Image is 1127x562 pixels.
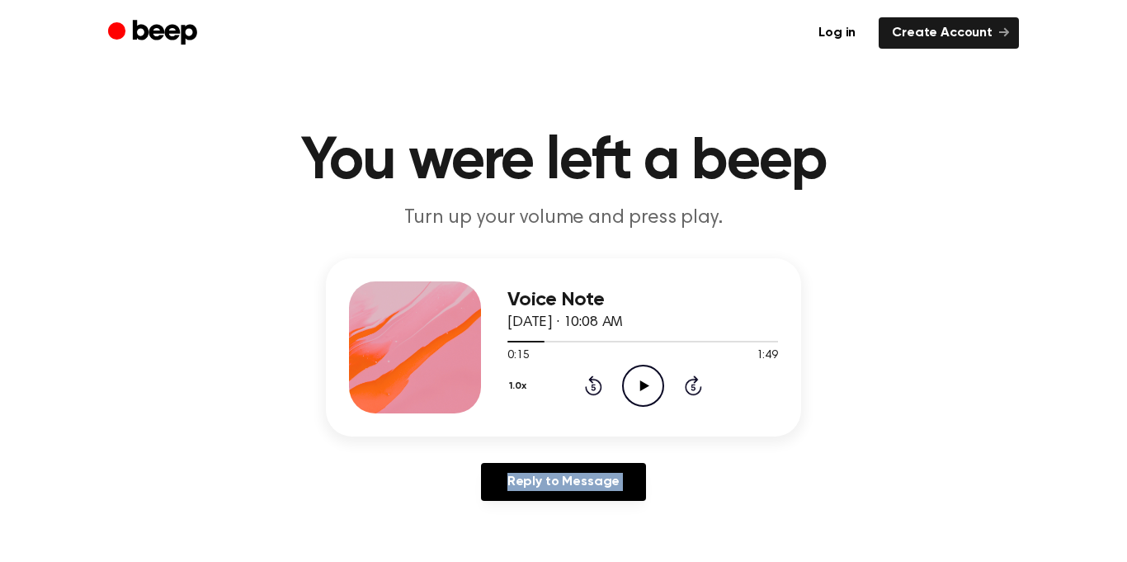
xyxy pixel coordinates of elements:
span: 1:49 [757,347,778,365]
a: Reply to Message [481,463,646,501]
span: [DATE] · 10:08 AM [507,315,623,330]
a: Log in [805,17,869,49]
a: Create Account [879,17,1019,49]
h1: You were left a beep [141,132,986,191]
a: Beep [108,17,201,50]
span: 0:15 [507,347,529,365]
h3: Voice Note [507,289,778,311]
button: 1.0x [507,372,533,400]
p: Turn up your volume and press play. [247,205,880,232]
